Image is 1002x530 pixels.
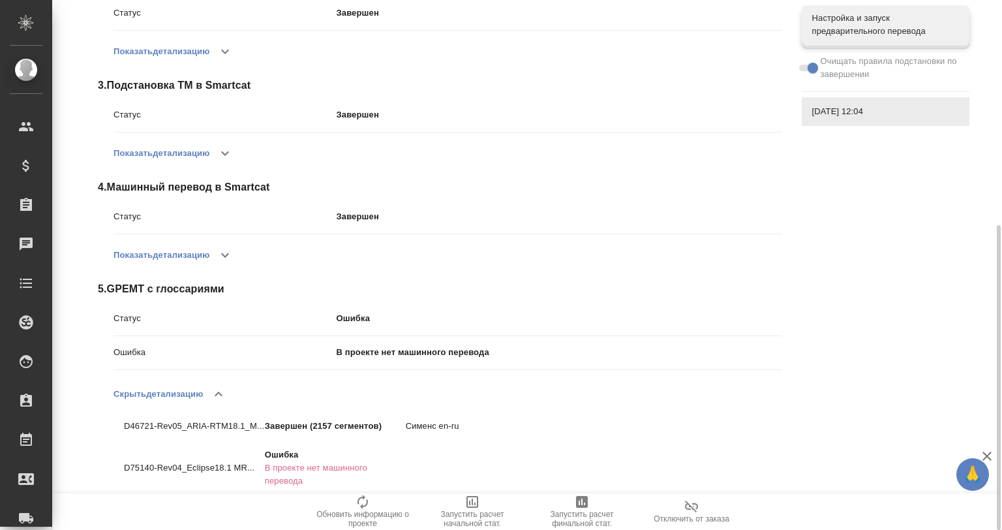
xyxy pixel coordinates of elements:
span: [DATE] 12:04 [812,105,959,118]
span: 🙏 [962,461,984,488]
span: Очищать правила подстановки по завершении [821,55,960,81]
button: Скрытьдетализацию [114,379,203,410]
span: Запустить расчет финальной стат. [535,510,629,528]
span: Обновить информацию о проекте [316,510,410,528]
div: [DATE] 12:04 [802,97,969,126]
button: Запустить расчет финальной стат. [527,493,637,530]
p: Завершен [337,210,782,223]
div: Настройка и запуск предварительного перевода [802,5,969,44]
p: В проекте нет машинного перевода [265,461,406,488]
p: Статус [114,210,337,223]
span: Запустить расчет начальной стат. [425,510,519,528]
p: Завершен [337,7,782,20]
button: Показатьдетализацию [114,36,209,67]
p: Сименс en-ru [406,420,462,433]
span: 5 . GPEMT с глоссариями [98,281,782,297]
button: 🙏 [956,458,989,491]
p: Статус [114,7,337,20]
p: Статус [114,312,337,325]
button: Отключить от заказа [637,493,746,530]
button: Запустить расчет начальной стат. [417,493,527,530]
button: Показатьдетализацию [114,240,209,271]
span: 3 . Подстановка ТМ в Smartcat [98,78,782,93]
p: Ошибка [337,312,782,325]
span: 4 . Машинный перевод в Smartcat [98,179,782,195]
span: Настройка и запуск предварительного перевода [812,12,959,38]
p: Статус [114,108,337,121]
span: Отключить от заказа [654,514,729,523]
p: Завершен [337,108,782,121]
p: Ошибка [265,448,406,461]
p: В проекте нет машинного перевода [337,346,782,359]
p: D46721-Rev05_ARIA-RTM18.1_M... [124,420,265,433]
p: D75140-Rev04_Eclipse18.1 MR... [124,461,265,475]
button: Обновить информацию о проекте [308,493,417,530]
p: Ошибка [114,346,337,359]
p: Завершен (2157 сегментов) [265,420,406,433]
button: Показатьдетализацию [114,138,209,169]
